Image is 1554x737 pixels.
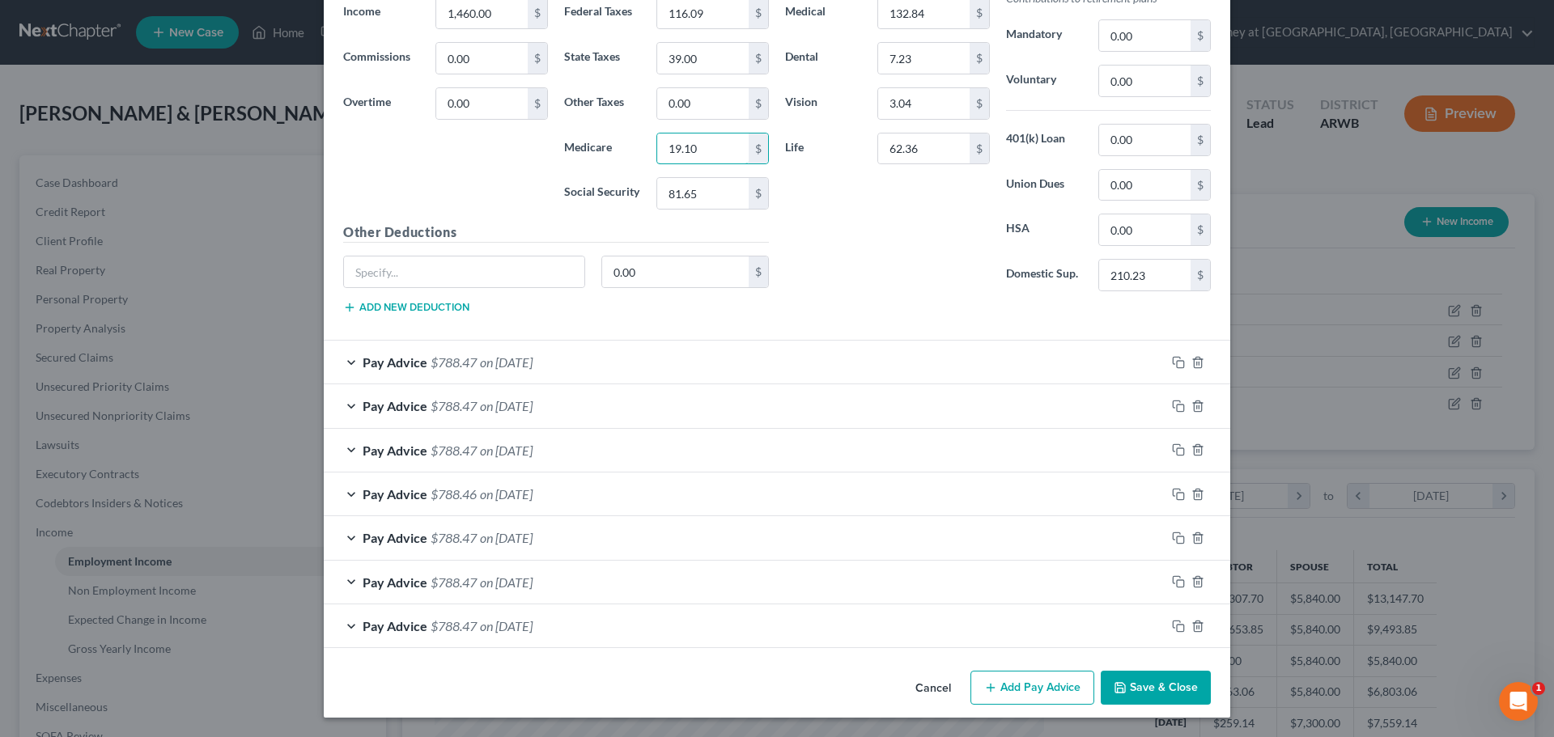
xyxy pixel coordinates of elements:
[998,169,1090,201] label: Union Dues
[1099,66,1191,96] input: 0.00
[1099,214,1191,245] input: 0.00
[1191,66,1210,96] div: $
[480,443,533,458] span: on [DATE]
[1191,170,1210,201] div: $
[528,88,547,119] div: $
[431,354,477,370] span: $788.47
[970,88,989,119] div: $
[431,530,477,545] span: $788.47
[431,574,477,590] span: $788.47
[436,43,528,74] input: 0.00
[878,133,970,164] input: 0.00
[749,133,768,164] div: $
[998,259,1090,291] label: Domestic Sup.
[335,42,427,74] label: Commissions
[657,88,749,119] input: 0.00
[1191,20,1210,51] div: $
[431,486,477,502] span: $788.46
[343,4,380,18] span: Income
[363,486,427,502] span: Pay Advice
[363,618,427,633] span: Pay Advice
[749,256,768,287] div: $
[998,214,1090,246] label: HSA
[363,443,427,458] span: Pay Advice
[436,88,528,119] input: 0.00
[1499,682,1538,721] iframe: Intercom live chat
[363,398,427,413] span: Pay Advice
[363,574,427,590] span: Pay Advice
[556,133,648,165] label: Medicare
[556,42,648,74] label: State Taxes
[970,671,1094,705] button: Add Pay Advice
[777,133,869,165] label: Life
[480,618,533,633] span: on [DATE]
[343,222,769,243] h5: Other Deductions
[1099,170,1191,201] input: 0.00
[363,530,427,545] span: Pay Advice
[480,398,533,413] span: on [DATE]
[998,65,1090,97] label: Voluntary
[1099,125,1191,155] input: 0.00
[602,256,749,287] input: 0.00
[556,87,648,120] label: Other Taxes
[749,178,768,209] div: $
[1101,671,1211,705] button: Save & Close
[902,672,964,705] button: Cancel
[970,133,989,164] div: $
[657,133,749,164] input: 0.00
[878,88,970,119] input: 0.00
[480,354,533,370] span: on [DATE]
[556,177,648,210] label: Social Security
[480,530,533,545] span: on [DATE]
[1191,125,1210,155] div: $
[480,574,533,590] span: on [DATE]
[1191,260,1210,290] div: $
[431,443,477,458] span: $788.47
[363,354,427,370] span: Pay Advice
[749,88,768,119] div: $
[1099,20,1191,51] input: 0.00
[998,19,1090,52] label: Mandatory
[749,43,768,74] div: $
[998,124,1090,156] label: 401(k) Loan
[657,178,749,209] input: 0.00
[344,256,584,287] input: Specify...
[1191,214,1210,245] div: $
[528,43,547,74] div: $
[431,618,477,633] span: $788.47
[335,87,427,120] label: Overtime
[1532,682,1545,695] span: 1
[1099,260,1191,290] input: 0.00
[431,398,477,413] span: $788.47
[343,301,469,314] button: Add new deduction
[777,42,869,74] label: Dental
[777,87,869,120] label: Vision
[657,43,749,74] input: 0.00
[970,43,989,74] div: $
[480,486,533,502] span: on [DATE]
[878,43,970,74] input: 0.00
